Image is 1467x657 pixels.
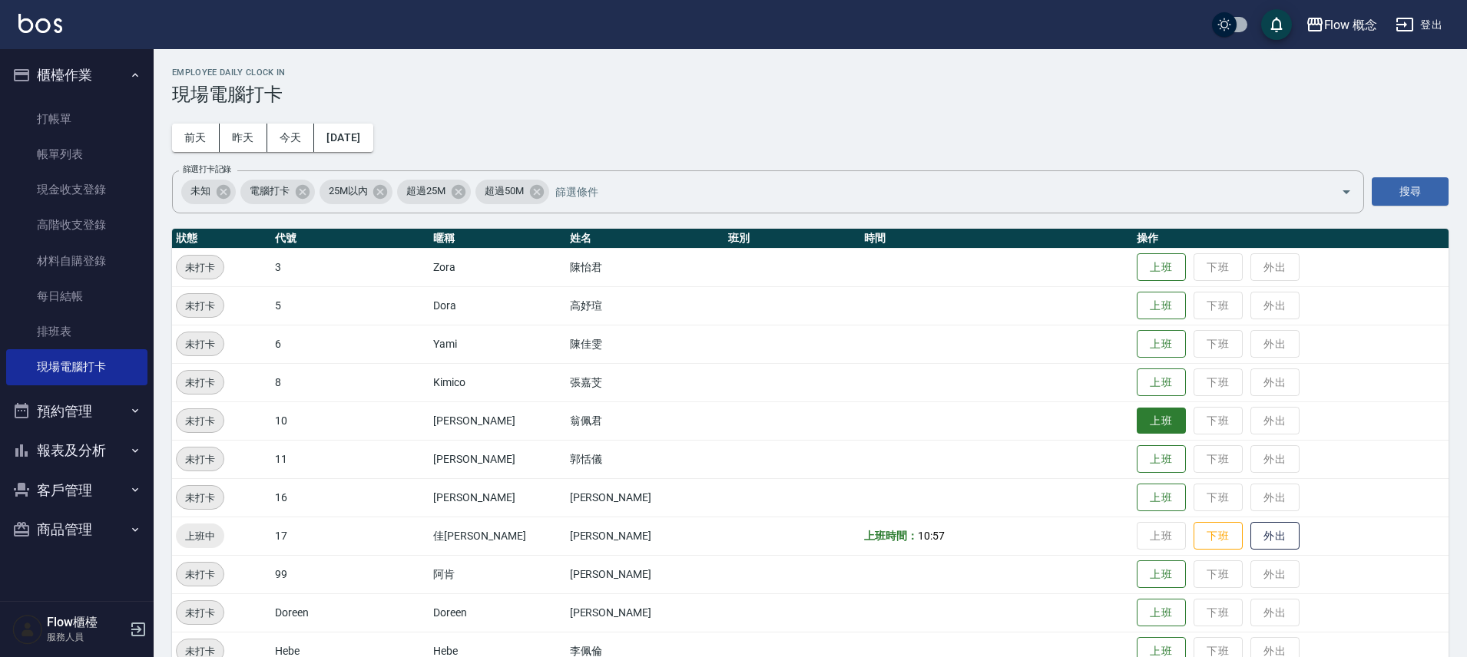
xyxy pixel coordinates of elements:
[1137,560,1186,589] button: 上班
[551,178,1314,205] input: 篩選條件
[177,490,224,506] span: 未打卡
[1137,445,1186,474] button: 上班
[566,248,724,286] td: 陳怡君
[240,180,315,204] div: 電腦打卡
[1137,368,1186,397] button: 上班
[240,183,299,199] span: 電腦打卡
[181,180,236,204] div: 未知
[1137,599,1186,627] button: 上班
[177,605,224,621] span: 未打卡
[1137,253,1186,282] button: 上班
[6,431,147,470] button: 報表及分析
[6,510,147,550] button: 商品管理
[6,391,147,431] button: 預約管理
[183,163,231,175] label: 篩選打卡記錄
[172,229,271,249] th: 狀態
[429,286,565,325] td: Dora
[1194,522,1243,550] button: 下班
[6,314,147,349] a: 排班表
[172,84,1449,105] h3: 現場電腦打卡
[1133,229,1449,249] th: 操作
[177,298,224,314] span: 未打卡
[1334,180,1359,204] button: Open
[6,470,147,510] button: 客戶管理
[397,180,471,204] div: 超過25M
[566,363,724,401] td: 張嘉芠
[271,593,429,632] td: Doreen
[566,555,724,593] td: [PERSON_NAME]
[267,124,315,152] button: 今天
[475,180,549,204] div: 超過50M
[47,615,125,630] h5: Flow櫃檯
[1261,9,1292,40] button: save
[177,375,224,391] span: 未打卡
[271,401,429,440] td: 10
[172,68,1449,78] h2: Employee Daily Clock In
[429,478,565,517] td: [PERSON_NAME]
[271,440,429,478] td: 11
[271,248,429,286] td: 3
[220,124,267,152] button: 昨天
[271,517,429,555] td: 17
[566,286,724,325] td: 高妤瑄
[566,440,724,478] td: 郭恬儀
[6,172,147,207] a: 現金收支登錄
[429,401,565,440] td: [PERSON_NAME]
[566,229,724,249] th: 姓名
[1300,9,1384,41] button: Flow 概念
[271,478,429,517] td: 16
[1389,11,1449,39] button: 登出
[177,451,224,467] span: 未打卡
[566,593,724,632] td: [PERSON_NAME]
[566,517,724,555] td: [PERSON_NAME]
[475,183,533,199] span: 超過50M
[6,349,147,385] a: 現場電腦打卡
[429,555,565,593] td: 阿肯
[320,183,377,199] span: 25M以內
[271,229,429,249] th: 代號
[1137,292,1186,320] button: 上班
[6,243,147,279] a: 材料自購登錄
[177,413,224,429] span: 未打卡
[1137,408,1186,434] button: 上班
[1250,522,1300,550] button: 外出
[12,614,43,645] img: Person
[177,259,224,276] span: 未打卡
[429,440,565,478] td: [PERSON_NAME]
[429,325,565,363] td: Yami
[429,229,565,249] th: 暱稱
[6,101,147,137] a: 打帳單
[864,530,918,542] b: 上班時間：
[566,325,724,363] td: 陳佳雯
[6,279,147,314] a: 每日結帳
[176,528,224,544] span: 上班中
[397,183,455,199] span: 超過25M
[429,593,565,632] td: Doreen
[566,401,724,440] td: 翁佩君
[918,530,945,542] span: 10:57
[429,517,565,555] td: 佳[PERSON_NAME]
[181,183,220,199] span: 未知
[6,137,147,172] a: 帳單列表
[177,336,224,352] span: 未打卡
[6,207,147,243] a: 高階收支登錄
[177,566,224,583] span: 未打卡
[1324,15,1378,35] div: Flow 概念
[271,325,429,363] td: 6
[18,14,62,33] img: Logo
[1137,484,1186,512] button: 上班
[47,630,125,644] p: 服務人員
[271,286,429,325] td: 5
[172,124,220,152] button: 前天
[1372,177,1449,206] button: 搜尋
[271,363,429,401] td: 8
[314,124,373,152] button: [DATE]
[320,180,393,204] div: 25M以內
[1137,330,1186,358] button: 上班
[429,248,565,286] td: Zora
[860,229,1133,249] th: 時間
[429,363,565,401] td: Kimico
[566,478,724,517] td: [PERSON_NAME]
[724,229,860,249] th: 班別
[6,55,147,95] button: 櫃檯作業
